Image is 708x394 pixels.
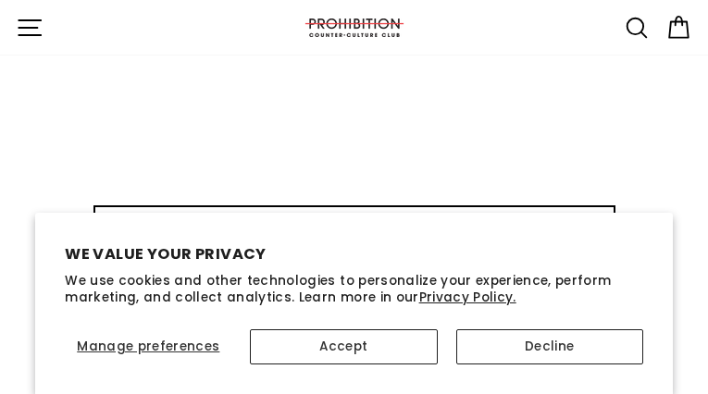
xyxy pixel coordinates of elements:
[304,18,405,37] img: PROHIBITION COUNTER-CULTURE CLUB
[77,338,219,355] span: Manage preferences
[65,242,643,265] h2: We value your privacy
[65,273,643,305] p: We use cookies and other technologies to personalize your experience, perform marketing, and coll...
[456,329,643,364] button: Decline
[65,329,231,364] button: Manage preferences
[419,289,516,306] a: Privacy Policy.
[250,329,437,364] button: Accept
